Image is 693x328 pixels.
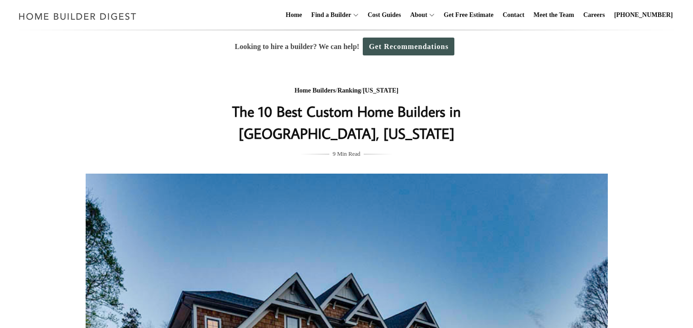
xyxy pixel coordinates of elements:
a: About [406,0,427,30]
a: Find a Builder [308,0,351,30]
a: Ranking [338,87,361,94]
a: Meet the Team [530,0,578,30]
a: Careers [580,0,609,30]
a: [US_STATE] [363,87,398,94]
div: / / [164,85,529,97]
h1: The 10 Best Custom Home Builders in [GEOGRAPHIC_DATA], [US_STATE] [164,100,529,144]
img: Home Builder Digest [15,7,141,25]
a: Home [282,0,306,30]
a: Cost Guides [364,0,405,30]
a: Home Builders [295,87,336,94]
span: 9 Min Read [333,149,360,159]
a: Get Recommendations [363,38,454,55]
a: [PHONE_NUMBER] [611,0,677,30]
a: Get Free Estimate [440,0,497,30]
a: Contact [499,0,528,30]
